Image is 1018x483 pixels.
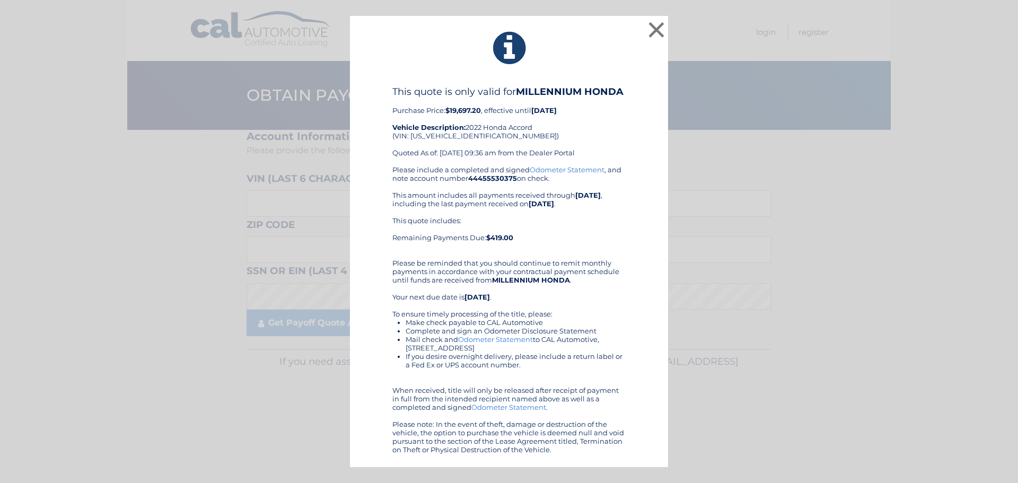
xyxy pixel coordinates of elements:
b: [DATE] [575,191,601,199]
b: $419.00 [486,233,513,242]
div: Please include a completed and signed , and note account number on check. This amount includes al... [392,165,626,454]
li: Complete and sign an Odometer Disclosure Statement [406,327,626,335]
strong: Vehicle Description: [392,123,466,131]
b: $19,697.20 [445,106,481,115]
div: This quote includes: Remaining Payments Due: [392,216,626,250]
a: Odometer Statement [471,403,546,411]
div: Purchase Price: , effective until 2022 Honda Accord (VIN: [US_VEHICLE_IDENTIFICATION_NUMBER]) Quo... [392,86,626,165]
b: 44455530375 [468,174,517,182]
a: Odometer Statement [458,335,533,344]
b: [DATE] [464,293,490,301]
b: MILLENNIUM HONDA [516,86,624,98]
a: Odometer Statement [530,165,604,174]
h4: This quote is only valid for [392,86,626,98]
b: MILLENNIUM HONDA [492,276,570,284]
button: × [646,19,667,40]
li: If you desire overnight delivery, please include a return label or a Fed Ex or UPS account number. [406,352,626,369]
li: Mail check and to CAL Automotive, [STREET_ADDRESS] [406,335,626,352]
b: [DATE] [531,106,557,115]
li: Make check payable to CAL Automotive [406,318,626,327]
b: [DATE] [529,199,554,208]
